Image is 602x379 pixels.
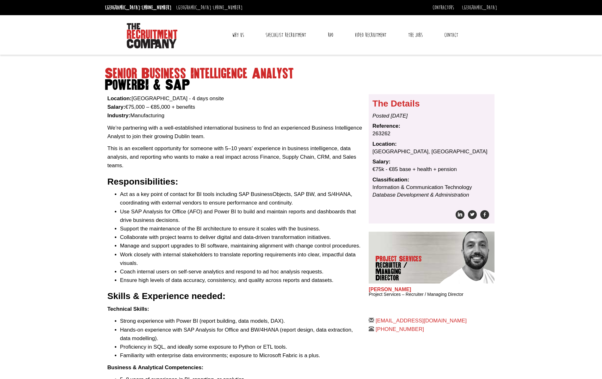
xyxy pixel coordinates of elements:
[323,27,338,43] a: RPO
[372,99,491,109] h3: The Details
[107,124,364,141] p: We’re partnering with a well-established international business to find an experienced Business I...
[107,291,226,301] strong: Skills & Experience needed:
[120,351,364,360] li: Familiarity with enterprise data environments; exposure to Microsoft Fabric is a plus.
[372,113,408,119] i: Posted [DATE]
[105,68,497,91] h1: Senior Business Intelligence Analyst
[103,3,173,13] li: [GEOGRAPHIC_DATA]:
[120,267,364,276] li: Coach internal users on self-serve analytics and respond to ad hoc analysis requests.
[372,158,491,166] dt: Salary:
[120,224,364,233] li: Support the maintenance of the BI architecture to ensure it scales with the business.
[376,326,424,332] a: [PHONE_NUMBER]
[120,343,364,351] li: Proficiency in SQL, and ideally some exposure to Python or ETL tools.
[434,231,494,284] img: Chris Pelow's our Project Services Recruiter / Managing Director
[142,4,171,11] a: [PHONE_NUMBER]
[107,144,364,170] p: This is an excellent opportunity for someone with 5–10 years’ experience in business intelligence...
[120,326,364,343] li: Hands-on experience with SAP Analysis for Office and BW/4HANA (report design, data extraction, da...
[120,233,364,241] li: Collaborate with project teams to deliver digital and data-driven transformation initiatives.
[372,184,491,199] dd: Information & Communication Technology
[369,292,494,297] h3: Project Services – Recruiter / Managing Director
[376,318,467,324] a: [EMAIL_ADDRESS][DOMAIN_NAME]
[107,364,204,370] strong: Business & Analytical Competencies:
[261,27,311,43] a: Specialist Recruitment
[120,250,364,267] li: Work closely with internal stakeholders to translate reporting requirements into clear, impactful...
[120,190,364,207] li: Act as a key point of contact for BI tools including SAP BusinessObjects, SAP BW, and S/4HANA, co...
[107,113,131,119] b: Industry:
[213,4,243,11] a: [PHONE_NUMBER]
[175,3,244,13] li: [GEOGRAPHIC_DATA]:
[107,104,126,110] strong: Salary:
[120,207,364,224] li: Use SAP Analysis for Office (AFO) and Power BI to build and maintain reports and dashboards that ...
[107,94,364,120] p: [GEOGRAPHIC_DATA] - 4 days onsite €75,000 – €85,000 + benefits Manufacturing
[227,27,249,43] a: Why Us
[433,4,454,11] a: Contractors
[120,317,364,325] li: Strong experience with Power BI (report building, data models, DAX).
[127,23,177,48] img: The Recruitment Company
[120,276,364,284] li: Ensure high levels of data accuracy, consistency, and quality across reports and datasets.
[107,177,364,187] h3: Responsibilities:
[372,176,491,184] dt: Classification:
[350,27,391,43] a: Video Recruitment
[403,27,427,43] a: The Jobs
[439,27,463,43] a: Contact
[372,166,491,173] dd: €75k - €85 base + health + pension
[372,148,491,156] dd: [GEOGRAPHIC_DATA], [GEOGRAPHIC_DATA]
[372,192,469,198] i: Database Development & Administration
[105,79,497,91] span: PowerBI & SAP
[107,306,149,312] strong: Technical Skills:
[107,95,132,101] strong: Location:
[376,256,424,281] p: Project Services
[462,4,497,11] a: [GEOGRAPHIC_DATA]
[369,287,494,292] h2: [PERSON_NAME]
[372,122,491,130] dt: Reference:
[120,241,364,250] li: Manage and support upgrades to BI software, maintaining alignment with change control procedures.
[372,140,491,148] dt: Location:
[376,262,424,281] span: Recruiter / Managing Director
[372,130,491,138] dd: 263262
